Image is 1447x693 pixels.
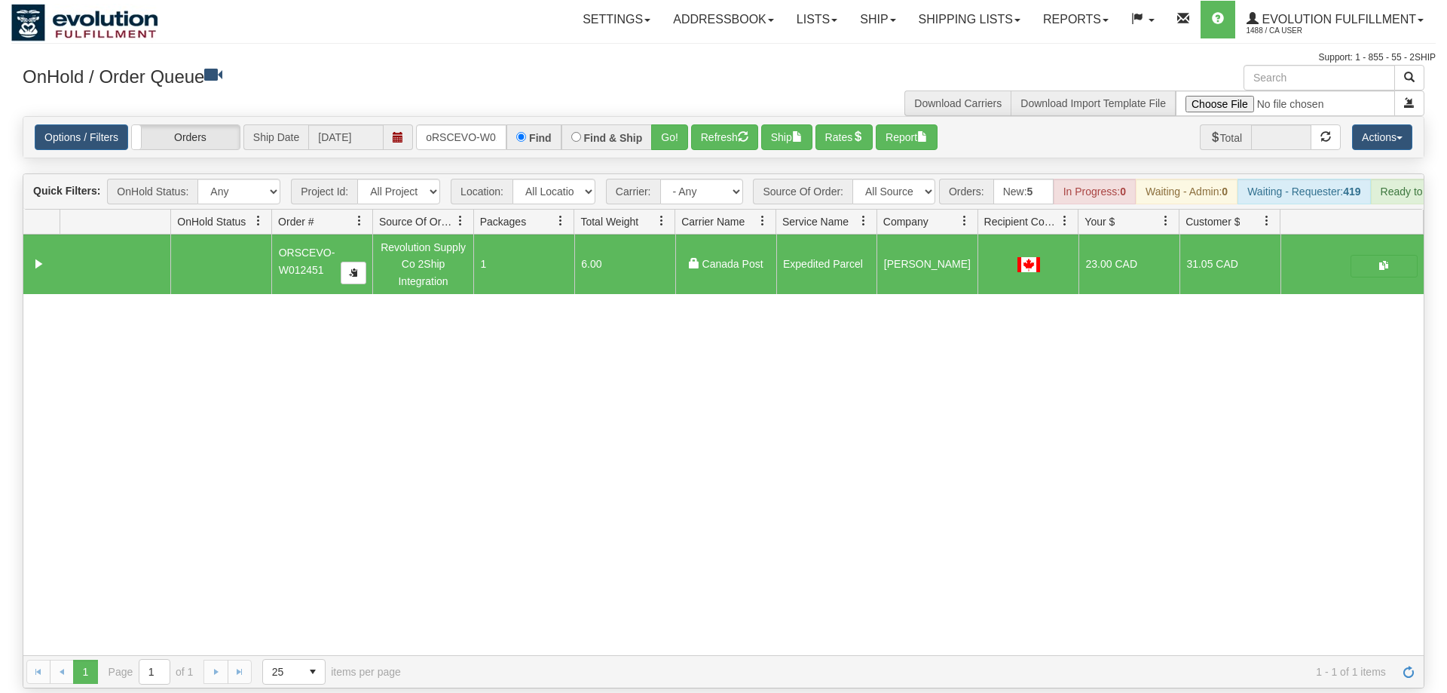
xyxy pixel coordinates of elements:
[993,179,1054,204] div: New:
[33,183,100,198] label: Quick Filters:
[109,659,194,685] span: Page of 1
[1120,186,1126,198] strong: 0
[73,660,97,684] span: Page 1
[1237,179,1370,204] div: Waiting - Requester:
[1032,1,1120,38] a: Reports
[782,214,849,229] span: Service Name
[11,4,158,41] img: logo1488.jpg
[1343,186,1360,198] strong: 419
[380,239,467,290] div: Revolution Supply Co 2Ship Integration
[341,262,366,284] button: Copy to clipboard
[581,258,601,270] span: 6.00
[448,208,473,234] a: Source Of Order filter column settings
[422,666,1386,678] span: 1 - 1 of 1 items
[1235,1,1435,38] a: Evolution Fulfillment 1488 / CA User
[291,179,357,204] span: Project Id:
[279,247,335,275] span: ORSCEVO-W012451
[776,235,877,293] td: Expedited Parcel
[849,1,907,38] a: Ship
[606,179,660,204] span: Carrier:
[1351,255,1418,278] button: Shipping Documents
[132,125,240,149] label: Orders
[785,1,849,38] a: Lists
[246,208,271,234] a: OnHold Status filter column settings
[1179,235,1280,293] td: 31.05 CAD
[815,124,873,150] button: Rates
[480,258,486,270] span: 1
[35,124,128,150] a: Options / Filters
[761,124,812,150] button: Ship
[1176,90,1395,116] input: Import
[1222,186,1228,198] strong: 0
[278,214,314,229] span: Order #
[379,214,454,229] span: Source Of Order
[107,179,197,204] span: OnHold Status:
[1078,235,1179,293] td: 23.00 CAD
[1084,214,1115,229] span: Your $
[753,179,852,204] span: Source Of Order:
[1394,65,1424,90] button: Search
[23,174,1424,210] div: grid toolbar
[750,208,776,234] a: Carrier Name filter column settings
[1254,208,1280,234] a: Customer $ filter column settings
[1247,23,1360,38] span: 1488 / CA User
[939,179,993,204] span: Orders:
[876,124,938,150] button: Report
[1054,179,1136,204] div: In Progress:
[702,258,763,270] span: Canada Post
[984,214,1060,229] span: Recipient Country
[272,664,292,679] span: 25
[1244,65,1395,90] input: Search
[584,133,643,143] label: Find & Ship
[681,214,745,229] span: Carrier Name
[1153,208,1179,234] a: Your $ filter column settings
[29,255,48,274] a: Collapse
[651,124,688,150] button: Go!
[177,214,246,229] span: OnHold Status
[1352,124,1412,150] button: Actions
[691,124,758,150] button: Refresh
[914,97,1002,109] a: Download Carriers
[301,660,325,684] span: select
[952,208,977,234] a: Company filter column settings
[1020,97,1166,109] a: Download Import Template File
[347,208,372,234] a: Order # filter column settings
[451,179,512,204] span: Location:
[907,1,1032,38] a: Shipping lists
[649,208,675,234] a: Total Weight filter column settings
[571,1,662,38] a: Settings
[529,133,552,143] label: Find
[1017,257,1040,272] img: CA
[11,51,1436,64] div: Support: 1 - 855 - 55 - 2SHIP
[262,659,326,685] span: Page sizes drop down
[580,214,638,229] span: Total Weight
[851,208,876,234] a: Service Name filter column settings
[1259,13,1416,26] span: Evolution Fulfillment
[416,124,506,150] input: Order #
[883,214,928,229] span: Company
[548,208,574,234] a: Packages filter column settings
[1200,124,1252,150] span: Total
[1052,208,1078,234] a: Recipient Country filter column settings
[876,235,977,293] td: [PERSON_NAME]
[23,65,712,87] h3: OnHold / Order Queue
[1185,214,1240,229] span: Customer $
[243,124,308,150] span: Ship Date
[1027,186,1033,198] strong: 5
[1136,179,1237,204] div: Waiting - Admin:
[139,660,170,684] input: Page 1
[662,1,785,38] a: Addressbook
[262,659,401,685] span: items per page
[1397,660,1421,684] a: Refresh
[480,214,526,229] span: Packages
